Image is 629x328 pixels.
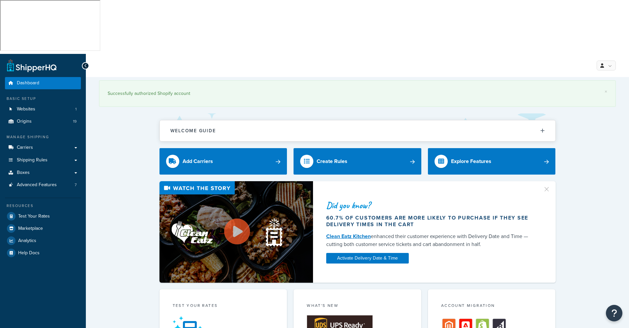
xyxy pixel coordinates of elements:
a: Help Docs [5,247,81,259]
span: Help Docs [18,250,40,256]
div: Account Migration [441,303,542,310]
div: Explore Features [451,157,491,166]
a: Explore Features [428,148,556,175]
a: Analytics [5,235,81,247]
div: What's New [307,303,408,310]
div: Test your rates [173,303,274,310]
a: Boxes [5,167,81,179]
div: Add Carriers [183,157,213,166]
li: Origins [5,115,81,128]
span: Websites [17,106,35,112]
a: Activate Delivery Date & Time [326,253,409,264]
button: Open Resource Center [606,305,622,321]
a: × [605,89,607,94]
span: Shipping Rules [17,157,48,163]
div: Create Rules [317,157,347,166]
div: Successfully authorized Shopify account [108,89,607,98]
a: Origins19 [5,115,81,128]
div: 60.7% of customers are more likely to purchase if they see delivery times in the cart [326,215,535,228]
a: Marketplace [5,223,81,234]
div: Did you know? [326,201,535,210]
a: Clean Eatz Kitchen [326,232,371,240]
a: Shipping Rules [5,154,81,166]
span: Boxes [17,170,30,176]
a: Websites1 [5,103,81,115]
li: Websites [5,103,81,115]
div: Manage Shipping [5,134,81,140]
span: Test Your Rates [18,214,50,219]
h2: Welcome Guide [170,128,216,133]
a: Carriers [5,142,81,154]
a: Test Your Rates [5,210,81,222]
a: Advanced Features7 [5,179,81,191]
span: Analytics [18,238,36,244]
span: 1 [75,106,77,112]
span: 7 [75,182,77,188]
span: Dashboard [17,80,39,86]
div: Resources [5,203,81,209]
span: Advanced Features [17,182,57,188]
a: Dashboard [5,77,81,89]
span: 19 [73,119,77,124]
button: Welcome Guide [160,120,555,141]
span: Origins [17,119,32,124]
img: Video thumbnail [159,181,313,283]
span: Carriers [17,145,33,150]
a: Create Rules [294,148,421,175]
div: Basic Setup [5,96,81,102]
div: enhanced their customer experience with Delivery Date and Time — cutting both customer service ti... [326,232,535,248]
li: Advanced Features [5,179,81,191]
a: Add Carriers [159,148,287,175]
span: Marketplace [18,226,43,231]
